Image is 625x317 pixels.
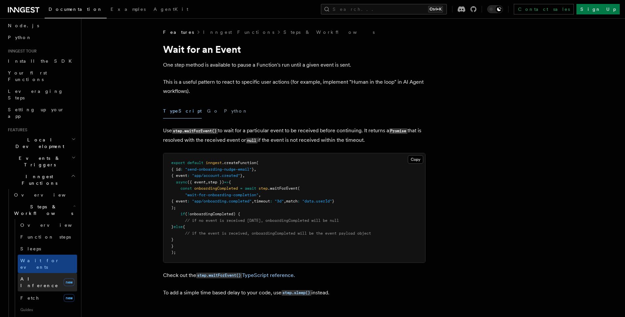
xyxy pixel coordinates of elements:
[64,294,74,302] span: new
[321,4,447,14] button: Search...Ctrl+K
[268,186,298,191] span: .waitForEvent
[172,128,218,134] code: step.waitForEvent()
[185,231,371,236] span: // if the event is received, onboardingCompleted will be the event payload object
[389,128,407,134] code: Promise
[5,85,77,104] a: Leveraging Steps
[5,137,72,150] span: Local Development
[259,186,268,191] span: step
[5,134,77,152] button: Local Development
[171,250,176,255] span: );
[428,6,443,12] kbd: Ctrl+K
[245,186,256,191] span: await
[20,246,41,251] span: Sleeps
[242,173,245,178] span: ,
[203,29,274,35] a: Inngest Functions
[240,173,242,178] span: }
[20,276,58,288] span: AI Inference
[207,104,219,118] button: Go
[171,173,187,178] span: { event
[150,2,192,18] a: AgentKit
[180,212,185,216] span: if
[18,291,77,305] a: Fetchnew
[252,199,254,203] span: ,
[192,199,252,203] span: "app/onboarding.completed"
[185,218,339,223] span: // if no event is received [DATE], onboardingCompleted will be null
[107,2,150,18] a: Examples
[514,4,574,14] a: Contact sales
[18,255,77,273] a: Wait for events
[171,205,176,210] span: );
[302,199,332,203] span: "data.userId"
[11,203,73,217] span: Steps & Workflows
[163,126,426,145] p: Use to wait for a particular event to be received before continuing. It returns a that is resolve...
[283,29,375,35] a: Steps & Workflows
[5,171,77,189] button: Inngest Functions
[14,192,82,198] span: Overview
[154,7,188,12] span: AgentKit
[275,199,284,203] span: "3d"
[185,212,187,216] span: (
[18,273,77,291] a: AI Inferencenew
[194,186,238,191] span: onboardingCompleted
[190,212,240,216] span: onboardingCompleted) {
[187,173,190,178] span: :
[281,290,311,296] code: step.sleep()
[163,104,202,118] button: TypeScript
[171,160,185,165] span: export
[171,244,174,248] span: }
[252,167,254,172] span: }
[5,49,37,54] span: Inngest tour
[298,186,300,191] span: (
[224,180,229,184] span: =>
[254,167,256,172] span: ,
[18,219,77,231] a: Overview
[49,7,103,12] span: Documentation
[171,199,187,203] span: { event
[187,212,190,216] span: !
[163,60,426,70] p: One step method is available to pause a Function's run until a given event is sent.
[185,167,252,172] span: "send-onboarding-nudge-email"
[8,89,63,100] span: Leveraging Steps
[8,35,32,40] span: Python
[246,138,258,143] code: null
[5,20,77,32] a: Node.js
[5,104,77,122] a: Setting up your app
[196,272,295,278] a: step.waitForEvent()TypeScript reference.
[222,160,256,165] span: .createFunction
[8,23,39,28] span: Node.js
[163,271,426,280] p: Check out the
[256,160,259,165] span: (
[111,7,146,12] span: Examples
[163,288,426,298] p: To add a simple time based delay to your code, use instead.
[20,222,88,228] span: Overview
[187,180,206,184] span: ({ event
[64,278,74,286] span: new
[5,155,72,168] span: Events & Triggers
[8,70,47,82] span: Your first Functions
[185,193,259,197] span: "wait-for-onboarding-completion"
[298,199,300,203] span: :
[183,224,185,229] span: {
[20,295,39,301] span: Fetch
[5,127,27,133] span: Features
[187,160,203,165] span: default
[8,107,64,119] span: Setting up your app
[180,186,192,191] span: const
[206,160,222,165] span: inngest
[208,180,224,184] span: step })
[187,199,190,203] span: :
[229,180,231,184] span: {
[8,58,76,64] span: Install the SDK
[5,55,77,67] a: Install the SDK
[192,173,240,178] span: "app/account.created"
[286,199,298,203] span: match
[240,186,242,191] span: =
[18,305,77,315] span: Guides
[284,199,286,203] span: ,
[5,173,71,186] span: Inngest Functions
[20,234,71,240] span: Function steps
[20,258,59,270] span: Wait for events
[5,152,77,171] button: Events & Triggers
[171,224,174,229] span: }
[163,29,194,35] span: Features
